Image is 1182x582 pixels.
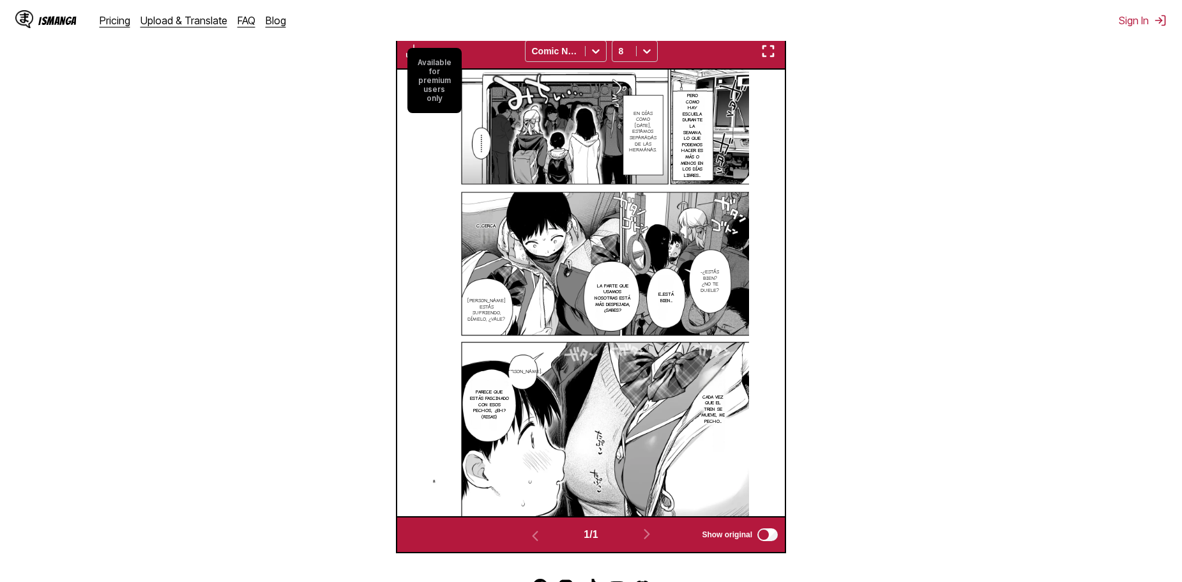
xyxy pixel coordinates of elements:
div: IsManga [38,15,77,27]
a: Pricing [100,14,130,27]
p: [PERSON_NAME]. [501,366,545,378]
span: Show original [702,530,752,539]
img: IsManga Logo [15,10,33,28]
span: 1 / 1 [584,529,598,540]
a: Blog [266,14,286,27]
button: Sign In [1119,14,1167,27]
input: Show original [757,528,778,541]
p: E...está bien... [656,289,676,306]
a: Upload & Translate [140,14,227,27]
img: Previous page [527,528,543,544]
p: -¿Estás bien? ¿No te duele? [698,266,722,296]
small: Available for premium users only [407,48,462,113]
a: IsManga LogoIsManga [15,10,100,31]
img: Next page [639,526,655,542]
img: Sign out [1154,14,1167,27]
img: Enter fullscreen [761,43,776,59]
p: [PERSON_NAME] estás sufriendo, dímelo, ¿vale? [465,295,508,325]
p: Cada vez que el tren se mueve, mi pecho... [698,392,727,427]
p: Pero como hay escuela durante la semana, lo que podemos hacer es más o menos en los días libres... [678,90,707,181]
a: FAQ [238,14,255,27]
img: Download translated images [406,43,421,59]
p: C...cerca. [474,220,499,232]
img: Manga Panel [433,70,749,516]
p: En días como [DATE], estamos separadas de las hermanas. [626,108,659,156]
p: La parte que usamos nosotras está más despejada, ¿sabes? [591,280,634,316]
p: Parece que estás fascinado con esos pechos, ¿eh? (risas) [466,387,513,422]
